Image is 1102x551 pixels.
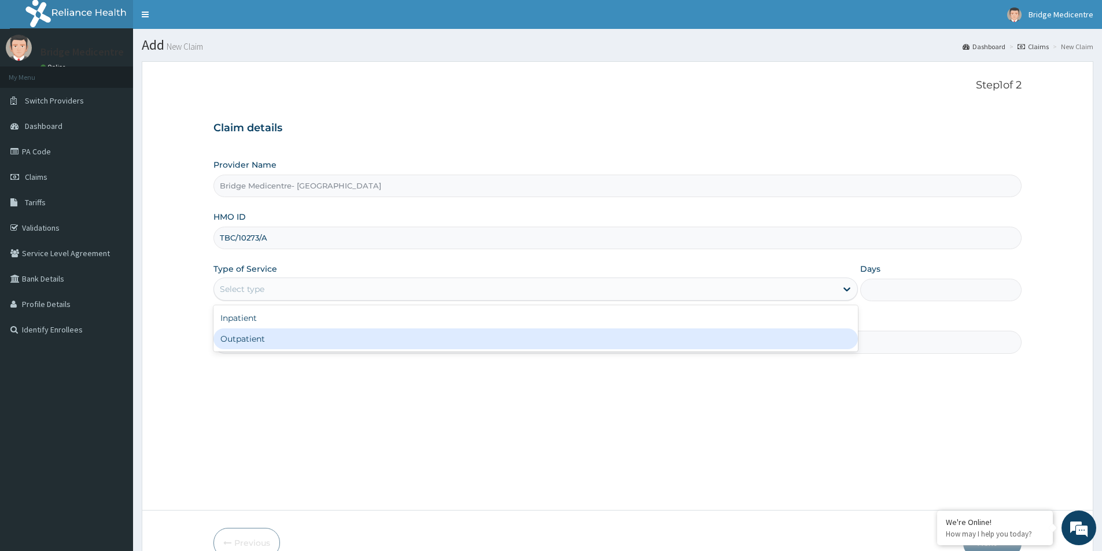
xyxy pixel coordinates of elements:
[213,122,1022,135] h3: Claim details
[1018,42,1049,51] a: Claims
[220,283,264,295] div: Select type
[213,328,858,349] div: Outpatient
[946,529,1044,539] p: How may I help you today?
[213,211,246,223] label: HMO ID
[213,79,1022,92] p: Step 1 of 2
[213,159,277,171] label: Provider Name
[1007,8,1022,22] img: User Image
[25,197,46,208] span: Tariffs
[40,63,68,71] a: Online
[213,263,277,275] label: Type of Service
[25,121,62,131] span: Dashboard
[40,47,124,57] p: Bridge Medicentre
[1050,42,1093,51] li: New Claim
[860,263,880,275] label: Days
[142,38,1093,53] h1: Add
[6,35,32,61] img: User Image
[1029,9,1093,20] span: Bridge Medicentre
[213,227,1022,249] input: Enter HMO ID
[213,308,858,328] div: Inpatient
[946,517,1044,527] div: We're Online!
[25,172,47,182] span: Claims
[164,42,203,51] small: New Claim
[963,42,1005,51] a: Dashboard
[25,95,84,106] span: Switch Providers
